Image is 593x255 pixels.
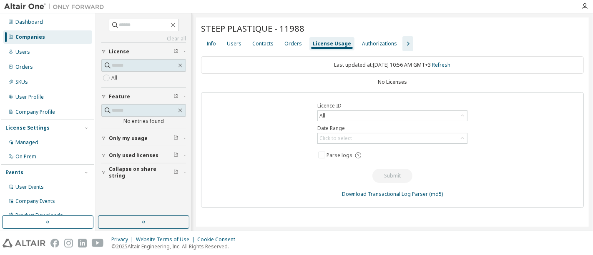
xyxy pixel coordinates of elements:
div: User Profile [15,94,44,100]
a: (md5) [429,190,443,197]
div: Company Events [15,198,55,205]
span: Parse logs [327,152,353,159]
div: User Events [15,184,44,190]
div: No entries found [101,118,186,125]
span: Collapse on share string [109,166,173,179]
div: License Settings [5,125,50,131]
img: linkedin.svg [78,239,87,247]
div: All [318,111,327,120]
span: Only used licenses [109,152,158,159]
div: Info [206,40,216,47]
div: Privacy [111,236,136,243]
a: Clear all [101,35,186,42]
span: STEEP PLASTIQUE - 11988 [201,22,304,34]
button: Feature [101,87,186,106]
span: Feature [109,93,130,100]
div: All [318,111,467,121]
div: Click to select [318,133,467,143]
div: Orders [284,40,302,47]
img: Altair One [4,2,108,11]
div: On Prem [15,153,36,160]
div: No Licenses [201,79,584,85]
button: Only my usage [101,129,186,147]
div: Orders [15,64,33,70]
a: Download Transactional Log Parser [342,190,428,197]
div: Companies [15,34,45,40]
img: altair_logo.svg [3,239,45,247]
div: Authorizations [362,40,397,47]
div: Users [15,49,30,55]
img: instagram.svg [64,239,73,247]
button: Submit [372,169,412,183]
div: Managed [15,139,38,146]
div: Product Downloads [15,212,63,219]
div: Contacts [252,40,274,47]
div: Last updated at: [DATE] 10:56 AM GMT+3 [201,56,584,74]
div: License Usage [313,40,351,47]
label: All [111,73,119,83]
button: Collapse on share string [101,163,186,182]
div: Dashboard [15,19,43,25]
span: Only my usage [109,135,148,142]
img: facebook.svg [50,239,59,247]
div: Cookie Consent [197,236,240,243]
span: Clear filter [173,135,178,142]
a: Refresh [432,61,451,68]
div: SKUs [15,79,28,85]
label: Date Range [317,125,467,132]
div: Website Terms of Use [136,236,197,243]
div: Users [227,40,241,47]
span: Clear filter [173,169,178,176]
img: youtube.svg [92,239,104,247]
span: Clear filter [173,152,178,159]
button: Only used licenses [101,146,186,165]
div: Click to select [319,135,352,142]
span: Clear filter [173,48,178,55]
span: License [109,48,129,55]
button: License [101,42,186,61]
label: Licence ID [317,102,467,109]
div: Events [5,169,23,176]
span: Clear filter [173,93,178,100]
p: © 2025 Altair Engineering, Inc. All Rights Reserved. [111,243,240,250]
div: Company Profile [15,109,55,115]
